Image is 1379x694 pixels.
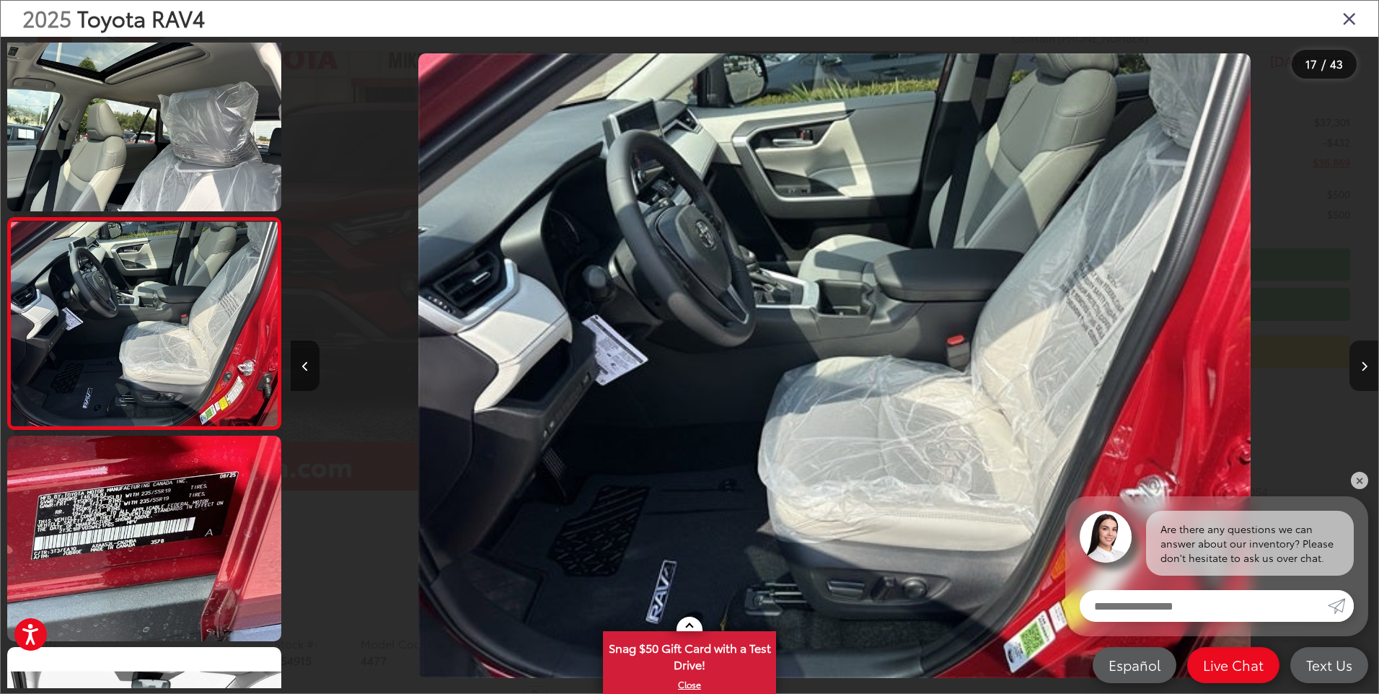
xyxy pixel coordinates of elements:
[291,341,320,391] button: Previous image
[22,2,71,33] span: 2025
[1093,647,1176,683] a: Español
[4,4,284,214] img: 2025 Toyota RAV4 XLE Premium
[1342,9,1357,27] i: Close gallery
[77,2,205,33] span: Toyota RAV4
[1080,511,1132,563] img: Agent profile photo
[1328,590,1354,622] a: Submit
[1101,656,1168,674] span: Español
[8,221,280,426] img: 2025 Toyota RAV4 XLE Premium
[1349,341,1378,391] button: Next image
[1330,56,1343,71] span: 43
[1187,647,1279,683] a: Live Chat
[291,53,1378,678] div: 2025 Toyota RAV4 XLE Premium 16
[1320,59,1327,69] span: /
[1299,656,1360,674] span: Text Us
[4,434,284,644] img: 2025 Toyota RAV4 XLE Premium
[1080,590,1328,622] input: Enter your message
[1305,56,1317,71] span: 17
[1290,647,1368,683] a: Text Us
[604,633,775,677] span: Snag $50 Gift Card with a Test Drive!
[418,53,1251,678] img: 2025 Toyota RAV4 XLE Premium
[1146,511,1354,576] div: Are there any questions we can answer about our inventory? Please don't hesitate to ask us over c...
[1196,656,1271,674] span: Live Chat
